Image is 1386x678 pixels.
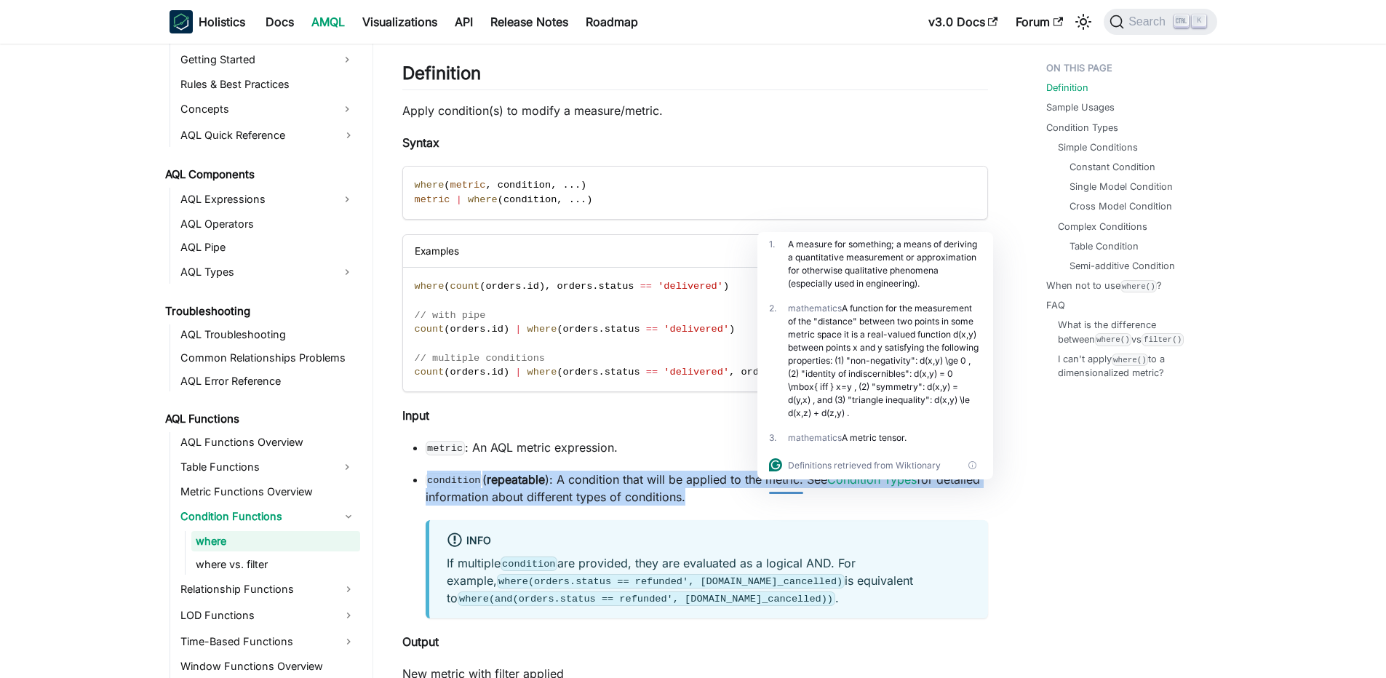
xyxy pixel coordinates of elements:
a: Semi-additive Condition [1070,259,1175,273]
span: | [456,194,462,205]
span: orders [485,281,521,292]
a: Relationship Functions [176,578,360,601]
span: . [575,180,581,191]
a: Condition Types [827,472,917,487]
code: condition [501,557,558,571]
span: . [599,324,605,335]
a: Table Functions [176,455,334,479]
span: ( [444,367,450,378]
a: Release Notes [482,10,577,33]
a: Time-Based Functions [176,630,360,653]
a: Single Model Condition [1070,180,1173,194]
span: . [592,281,598,292]
span: . [485,324,491,335]
span: Search [1124,15,1174,28]
span: . [563,180,569,191]
a: where [191,531,360,551]
code: where(orders.status == refunded', [DOMAIN_NAME]_cancelled) [497,574,845,589]
span: ( [479,281,485,292]
img: Holistics [170,10,193,33]
a: Table Condition [1070,239,1139,253]
a: Visualizations [354,10,446,33]
span: ) [723,281,729,292]
span: // with pipe [415,310,486,321]
span: . [485,367,491,378]
a: Window Functions Overview [176,656,360,677]
button: Expand sidebar category 'Getting Started' [334,48,360,71]
span: orders [741,367,776,378]
span: id [527,281,539,292]
span: where [527,324,557,335]
span: orders [557,281,592,292]
a: Getting Started [176,48,334,71]
span: ( [444,281,450,292]
a: AQL Troubleshooting [176,324,360,345]
a: Roadmap [577,10,647,33]
span: 'delivered' [664,367,729,378]
a: Sample Usages [1046,100,1115,114]
a: AQL Types [176,260,334,284]
a: Condition Types [1046,121,1118,135]
a: v3.0 Docs [920,10,1007,33]
span: ( [444,180,450,191]
a: Simple Conditions [1058,140,1138,154]
span: , [557,194,562,205]
span: condition [498,180,551,191]
a: API [446,10,482,33]
a: Complex Conditions [1058,220,1147,234]
span: . [569,194,575,205]
a: HolisticsHolistics [170,10,245,33]
button: Search (Ctrl+K) [1104,9,1216,35]
span: orders [450,324,485,335]
span: where [527,367,557,378]
span: | [515,367,521,378]
button: Switch between dark and light mode (currently light mode) [1072,10,1095,33]
span: . [521,281,527,292]
span: metric [415,194,450,205]
strong: Syntax [402,135,439,150]
span: ( [557,367,562,378]
span: ) [586,194,592,205]
button: Expand sidebar category 'AQL Types' [334,260,360,284]
a: Concepts [176,97,334,121]
span: status [599,281,634,292]
span: | [515,324,521,335]
div: Examples [403,235,987,268]
span: == [640,281,652,292]
a: AQL Error Reference [176,371,360,391]
a: I can't applywhere()to a dimensionalized metric? [1058,352,1203,380]
a: Forum [1007,10,1072,33]
span: ) [503,324,509,335]
span: ( [498,194,503,205]
span: , [551,180,557,191]
a: Docs [257,10,303,33]
a: AQL Components [161,164,360,185]
p: Apply condition(s) to modify a measure/metric. [402,102,988,119]
span: where [468,194,498,205]
span: orders [563,367,599,378]
button: Expand sidebar category 'AQL Expressions' [334,188,360,211]
code: metric [426,441,465,455]
span: 'delivered' [664,324,729,335]
span: . [569,180,575,191]
span: metric [450,180,485,191]
span: status [605,367,640,378]
a: What is the difference betweenwhere()vsfilter() [1058,318,1203,346]
strong: Input [402,408,429,423]
a: AQL Expressions [176,188,334,211]
span: orders [450,367,485,378]
a: AQL Functions Overview [176,432,360,452]
a: AQL Functions [161,409,360,429]
span: count [450,281,479,292]
code: where() [1120,280,1158,292]
span: id [492,324,503,335]
a: AQL Operators [176,214,360,234]
strong: repeatable [487,472,545,487]
span: ) [503,367,509,378]
span: ) [539,281,545,292]
span: . [581,194,586,205]
code: where() [1095,333,1132,346]
p: : An AQL metric expression. [426,439,988,456]
span: ) [729,324,735,335]
span: . [599,367,605,378]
